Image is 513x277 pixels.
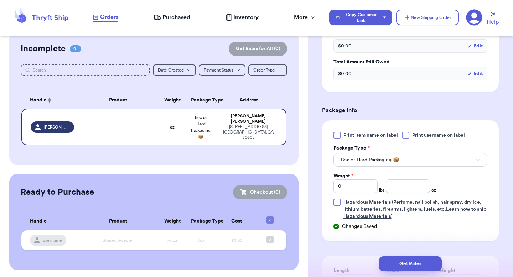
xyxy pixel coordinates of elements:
span: Handle [30,96,47,104]
button: Get Rates [379,256,442,271]
span: Payment Status [204,68,233,72]
button: Edit [468,70,483,77]
th: Product [78,212,158,230]
span: Box or Hard Packaging 📦 [341,156,399,163]
button: New Shipping Order [396,10,459,25]
span: Striped Sweater [103,238,134,242]
span: username [43,237,62,243]
span: Box [197,238,204,242]
strong: oz [170,125,175,129]
span: oz [431,187,436,193]
th: Package Type [187,92,215,109]
a: Orders [93,13,118,22]
span: 01 [70,45,81,52]
th: Cost [215,212,258,230]
span: [PERSON_NAME] [43,124,70,130]
span: Box or Hard Packaging 📦 [191,115,211,139]
h3: Package Info [322,106,499,115]
span: Handle [30,218,47,225]
a: Inventory [226,13,259,22]
a: Help [487,12,499,26]
th: Package Type [187,212,215,230]
a: Purchased [154,13,190,22]
input: Search [21,64,150,76]
span: Purchased [162,13,190,22]
span: Order Type [253,68,275,72]
span: $0.00 [231,238,242,242]
h2: Incomplete [21,43,66,54]
span: Date Created [158,68,184,72]
button: Sort ascending [47,96,52,104]
span: lbs [379,187,384,193]
span: $ 0.00 [338,70,352,77]
button: Date Created [153,64,196,76]
button: Payment Status [199,64,245,76]
label: Package Type [333,145,370,152]
h2: Ready to Purchase [21,187,94,198]
span: (Perfume, nail polish, hair spray, dry ice, lithium batteries, firearms, lighters, fuels, etc. ) [343,200,487,219]
label: Total Amount Still Owed [333,58,487,66]
span: $ 0.00 [338,42,352,49]
th: Address [215,92,286,109]
span: Print item name on label [343,132,398,139]
span: Print username on label [412,132,465,139]
button: Checkout (0) [233,185,287,199]
div: [STREET_ADDRESS] [GEOGRAPHIC_DATA] , GA 30605 [219,124,277,140]
span: Orders [100,13,118,21]
span: Hazardous Materials [343,200,391,205]
span: Inventory [233,13,259,22]
button: Get Rates for All (0) [229,42,287,56]
div: [PERSON_NAME] [PERSON_NAME] [219,114,277,124]
div: More [294,13,316,22]
button: Order Type [248,64,287,76]
span: Changes Saved [342,223,377,230]
th: Weight [158,92,187,109]
span: Help [487,18,499,26]
button: Edit [468,42,483,49]
button: Copy Customer Link [329,10,392,25]
span: xx oz [167,238,177,242]
th: Weight [158,212,187,230]
th: Product [78,92,158,109]
label: Weight [333,172,353,179]
button: Box or Hard Packaging 📦 [333,153,487,167]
